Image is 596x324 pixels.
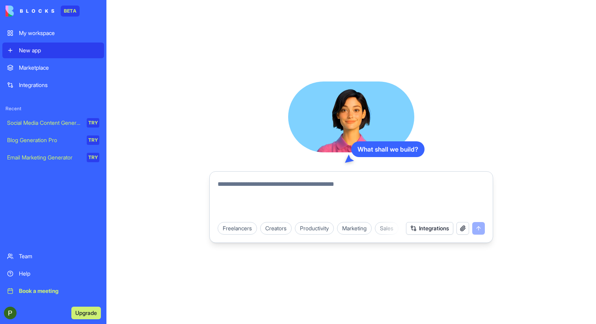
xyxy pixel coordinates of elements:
a: Book a meeting [2,283,104,299]
div: New app [19,46,99,54]
a: Upgrade [71,309,101,317]
div: My workspace [19,29,99,37]
a: BETA [6,6,80,17]
a: My workspace [2,25,104,41]
a: Integrations [2,77,104,93]
a: Team [2,248,104,264]
a: Email Marketing GeneratorTRY [2,150,104,165]
img: ACg8ocLs--Df-f92X9m4QYekUE_RdGLqr6qLkYhX2iO-IJGl5zwiZcc=s96-c [4,307,17,319]
div: Book a meeting [19,287,99,295]
div: Integrations [19,81,99,89]
a: Marketplace [2,60,104,76]
div: TRY [87,153,99,162]
div: Marketing [337,222,372,235]
div: Freelancers [218,222,257,235]
a: Blog Generation ProTRY [2,132,104,148]
div: TRY [87,118,99,128]
div: Help [19,270,99,278]
div: Sales [375,222,399,235]
button: Upgrade [71,307,101,319]
span: Recent [2,106,104,112]
img: logo [6,6,54,17]
div: Creators [260,222,292,235]
button: Integrations [406,222,453,235]
a: Help [2,266,104,281]
div: Email Marketing Generator [7,154,81,161]
a: New app [2,43,104,58]
div: BETA [61,6,80,17]
div: Marketplace [19,64,99,72]
div: Social Media Content Generator [7,119,81,127]
div: What shall we build? [351,141,425,157]
a: Social Media Content GeneratorTRY [2,115,104,131]
div: Productivity [295,222,334,235]
div: Blog Generation Pro [7,136,81,144]
div: TRY [87,135,99,145]
div: Team [19,252,99,260]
